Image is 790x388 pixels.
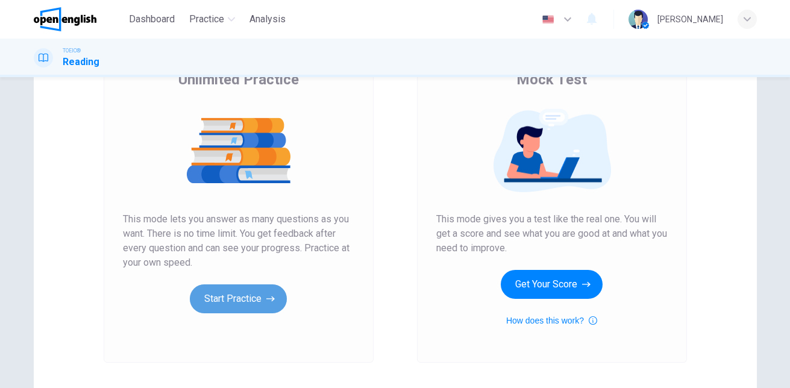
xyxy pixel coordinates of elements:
a: OpenEnglish logo [34,7,125,31]
img: Profile picture [629,10,648,29]
span: Dashboard [129,12,175,27]
span: TOEIC® [63,46,81,55]
button: Start Practice [190,284,287,313]
span: This mode lets you answer as many questions as you want. There is no time limit. You get feedback... [123,212,354,270]
button: Dashboard [124,8,180,30]
img: en [541,15,556,24]
span: This mode gives you a test like the real one. You will get a score and see what you are good at a... [436,212,668,255]
span: Unlimited Practice [178,70,299,89]
button: Get Your Score [501,270,603,299]
span: Practice [189,12,224,27]
h1: Reading [63,55,99,69]
button: Practice [184,8,240,30]
span: Mock Test [516,70,587,89]
button: How does this work? [506,313,597,328]
div: [PERSON_NAME] [657,12,723,27]
button: Analysis [245,8,290,30]
img: OpenEnglish logo [34,7,97,31]
span: Analysis [249,12,286,27]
